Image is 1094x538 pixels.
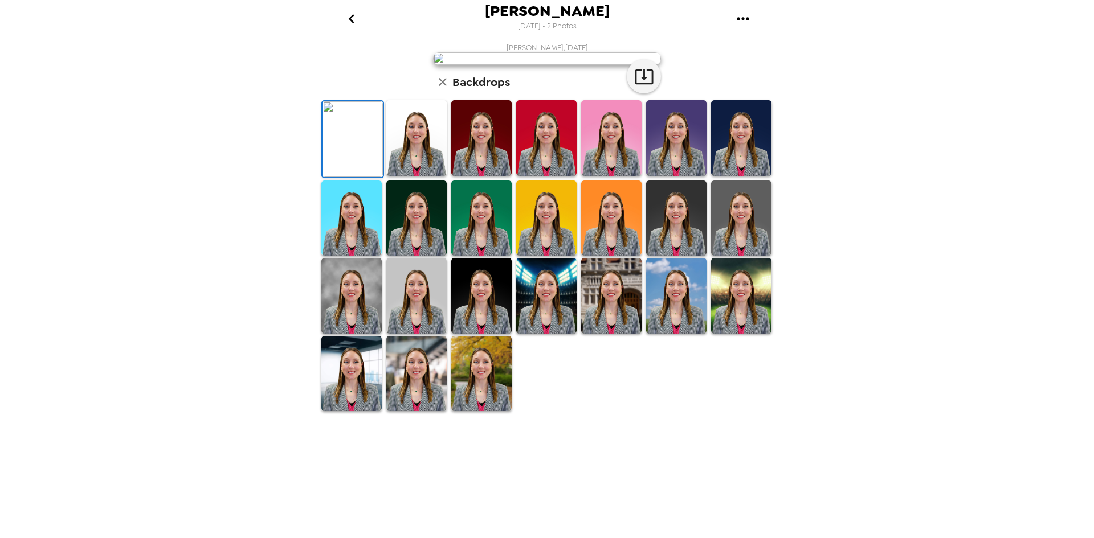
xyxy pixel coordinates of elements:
[323,101,383,177] img: Original
[507,43,588,52] span: [PERSON_NAME] , [DATE]
[452,73,510,91] h6: Backdrops
[485,3,610,19] span: [PERSON_NAME]
[518,19,577,34] span: [DATE] • 2 Photos
[433,52,661,65] img: user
